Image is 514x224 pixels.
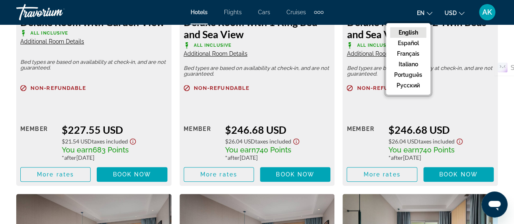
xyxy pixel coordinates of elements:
[191,9,208,15] a: Hotels
[390,59,426,70] button: Italiano
[228,154,240,161] span: after
[255,138,291,145] span: Taxes included
[357,85,412,91] span: Non-refundable
[20,38,84,45] span: Additional Room Details
[477,4,498,21] button: User Menu
[347,50,410,57] span: Additional Room Details
[224,9,242,15] a: Flights
[62,124,167,136] div: $227.55 USD
[419,138,455,145] span: Taxes included
[482,8,492,16] span: AK
[184,167,254,182] button: More rates
[184,124,219,161] div: Member
[256,146,291,154] span: 740 Points
[260,167,330,182] button: Book now
[225,146,256,154] span: You earn
[20,124,56,161] div: Member
[92,138,128,145] span: Taxes included
[184,50,247,57] span: Additional Room Details
[62,138,92,145] span: $21.54 USD
[445,7,464,19] button: Change currency
[62,146,93,154] span: You earn
[347,124,382,161] div: Member
[276,171,314,178] span: Book now
[390,70,426,80] button: Português
[390,80,426,91] button: русский
[194,85,249,91] span: Non-refundable
[16,2,98,23] a: Travorium
[128,136,138,145] button: Show Taxes and Fees disclaimer
[225,138,255,145] span: $26.04 USD
[200,171,237,178] span: More rates
[417,10,425,16] span: en
[390,38,426,48] button: Español
[20,59,167,71] p: Bed types are based on availability at check-in, and are not guaranteed.
[363,171,400,178] span: More rates
[225,124,330,136] div: $246.68 USD
[194,43,232,48] span: All Inclusive
[184,16,331,40] h3: Deluxe Room with 1 King Bed and Sea View
[388,146,419,154] span: You earn
[93,146,129,154] span: 683 Points
[347,16,494,40] h3: Deluxe Room with 2 Twin Beds and Sea View
[286,9,306,15] a: Cruises
[357,43,395,48] span: All Inclusive
[390,27,426,38] button: English
[445,10,457,16] span: USD
[481,191,507,217] iframe: Button to launch messaging window
[225,154,330,161] div: * [DATE]
[62,154,167,161] div: * [DATE]
[30,85,86,91] span: Non-refundable
[423,167,494,182] button: Book now
[391,154,403,161] span: after
[388,138,419,145] span: $26.04 USD
[97,167,167,182] button: Book now
[455,136,464,145] button: Show Taxes and Fees disclaimer
[37,171,74,178] span: More rates
[113,171,152,178] span: Book now
[347,65,494,77] p: Bed types are based on availability at check-in, and are not guaranteed.
[184,65,331,77] p: Bed types are based on availability at check-in, and are not guaranteed.
[64,154,76,161] span: after
[439,171,478,178] span: Book now
[390,48,426,59] button: Français
[258,9,270,15] a: Cars
[419,146,455,154] span: 740 Points
[347,167,417,182] button: More rates
[291,136,301,145] button: Show Taxes and Fees disclaimer
[314,6,323,19] button: Extra navigation items
[388,154,494,161] div: * [DATE]
[388,124,494,136] div: $246.68 USD
[30,30,68,36] span: All Inclusive
[20,167,91,182] button: More rates
[417,7,432,19] button: Change language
